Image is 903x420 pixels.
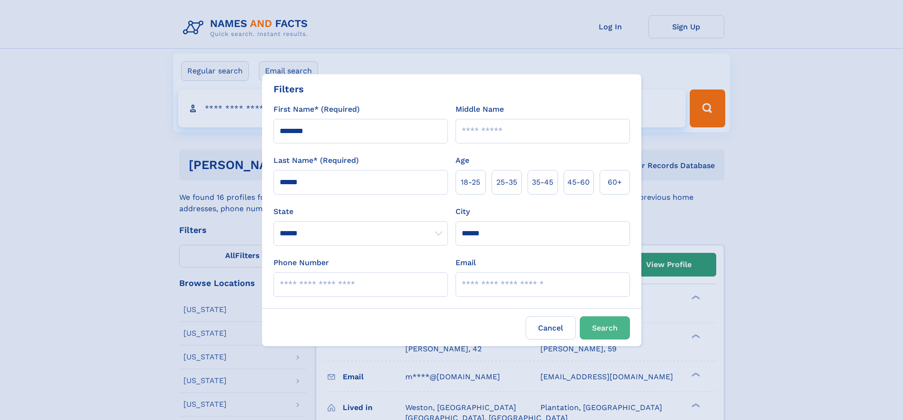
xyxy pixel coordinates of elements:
label: First Name* (Required) [274,104,360,115]
button: Search [580,316,630,340]
label: Last Name* (Required) [274,155,359,166]
div: Filters [274,82,304,96]
label: Phone Number [274,257,329,268]
span: 25‑35 [496,177,517,188]
span: 45‑60 [567,177,590,188]
label: City [456,206,470,217]
span: 60+ [608,177,622,188]
label: Age [456,155,469,166]
span: 18‑25 [461,177,480,188]
label: Cancel [526,316,576,340]
label: State [274,206,448,217]
span: 35‑45 [532,177,553,188]
label: Middle Name [456,104,504,115]
label: Email [456,257,476,268]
